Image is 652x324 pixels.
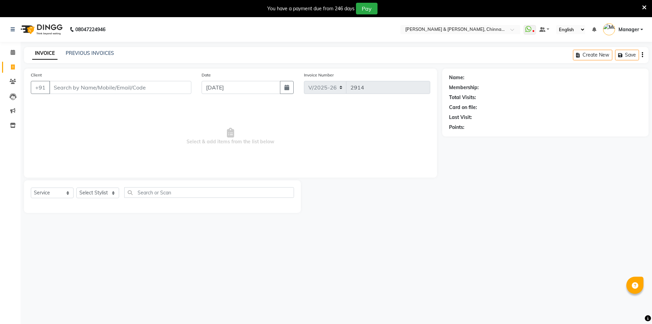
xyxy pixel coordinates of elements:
[615,50,639,60] button: Save
[31,102,430,171] span: Select & add items from the list below
[449,124,464,131] div: Points:
[618,26,639,33] span: Manager
[267,5,355,12] div: You have a payment due from 246 days
[449,94,476,101] div: Total Visits:
[603,23,615,35] img: Manager
[66,50,114,56] a: PREVIOUS INVOICES
[449,74,464,81] div: Name:
[356,3,378,14] button: Pay
[32,47,57,60] a: INVOICE
[449,84,479,91] div: Membership:
[49,81,191,94] input: Search by Name/Mobile/Email/Code
[573,50,612,60] button: Create New
[449,104,477,111] div: Card on file:
[31,72,42,78] label: Client
[124,187,294,198] input: Search or Scan
[304,72,334,78] label: Invoice Number
[31,81,50,94] button: +91
[75,20,105,39] b: 08047224946
[449,114,472,121] div: Last Visit:
[202,72,211,78] label: Date
[17,20,64,39] img: logo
